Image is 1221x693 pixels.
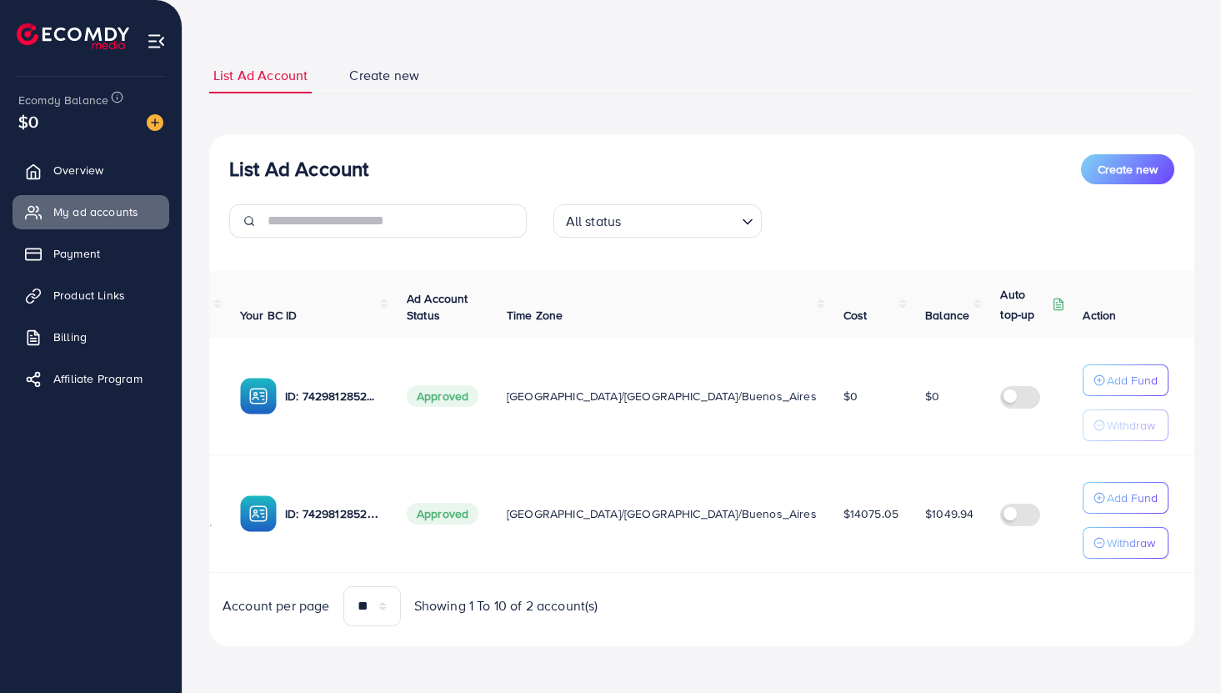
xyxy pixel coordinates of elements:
[53,329,87,345] span: Billing
[1107,533,1155,553] p: Withdraw
[18,92,108,108] span: Ecomdy Balance
[925,388,939,404] span: $0
[285,386,380,406] p: ID: 7429812852913012737
[229,157,368,181] h3: List Ad Account
[13,279,169,312] a: Product Links
[13,237,169,270] a: Payment
[1081,154,1174,184] button: Create new
[18,109,38,133] span: $0
[407,503,478,525] span: Approved
[507,388,817,404] span: [GEOGRAPHIC_DATA]/[GEOGRAPHIC_DATA]/Buenos_Aires
[1107,488,1158,508] p: Add Fund
[147,32,166,51] img: menu
[53,162,103,178] span: Overview
[553,204,762,238] div: Search for option
[13,195,169,228] a: My ad accounts
[507,505,817,522] span: [GEOGRAPHIC_DATA]/[GEOGRAPHIC_DATA]/Buenos_Aires
[626,206,734,234] input: Search for option
[843,307,868,324] span: Cost
[240,495,277,532] img: ic-ba-acc.ded83a64.svg
[223,596,330,615] span: Account per page
[563,209,625,234] span: All status
[1098,161,1158,178] span: Create new
[240,307,298,324] span: Your BC ID
[53,287,125,304] span: Product Links
[1083,409,1168,441] button: Withdraw
[285,504,380,524] p: ID: 7429812852913012737
[13,320,169,354] a: Billing
[507,307,563,324] span: Time Zone
[407,290,468,324] span: Ad Account Status
[925,505,973,522] span: $1049.94
[925,307,969,324] span: Balance
[1083,482,1168,514] button: Add Fund
[17,23,129,49] img: logo
[1083,364,1168,396] button: Add Fund
[843,505,898,522] span: $14075.05
[13,362,169,395] a: Affiliate Program
[1083,307,1116,324] span: Action
[13,153,169,187] a: Overview
[213,66,308,85] span: List Ad Account
[53,203,138,220] span: My ad accounts
[1150,618,1208,680] iframe: Chat
[407,385,478,407] span: Approved
[1000,284,1048,324] p: Auto top-up
[349,66,419,85] span: Create new
[1083,527,1168,559] button: Withdraw
[1107,415,1155,435] p: Withdraw
[240,378,277,414] img: ic-ba-acc.ded83a64.svg
[53,245,100,262] span: Payment
[414,596,598,615] span: Showing 1 To 10 of 2 account(s)
[53,370,143,387] span: Affiliate Program
[147,114,163,131] img: image
[1107,370,1158,390] p: Add Fund
[843,388,858,404] span: $0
